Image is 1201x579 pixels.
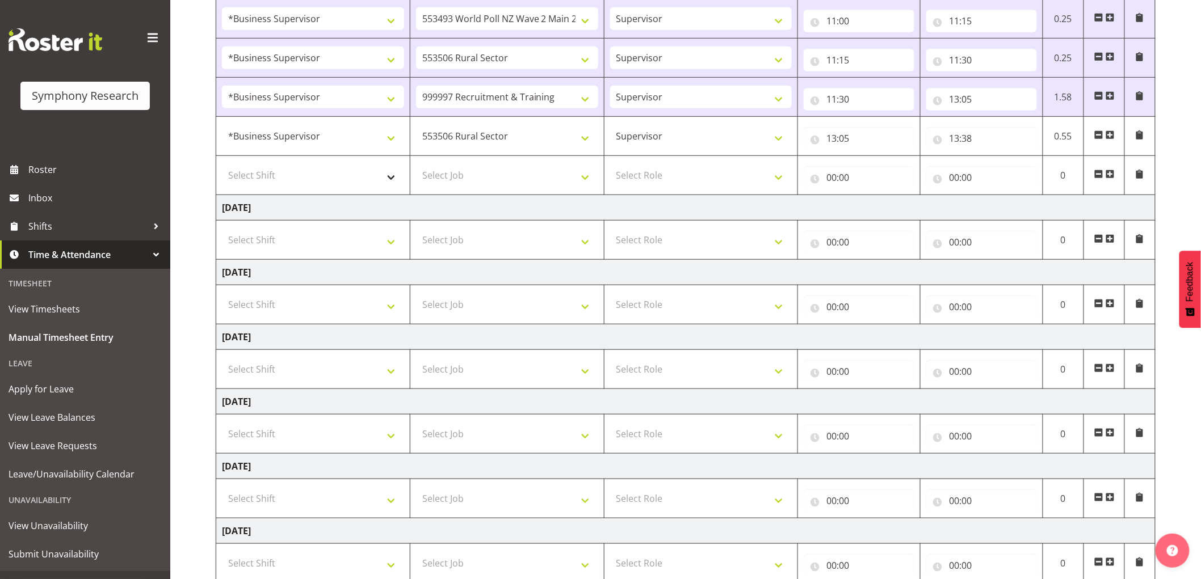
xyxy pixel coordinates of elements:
div: Unavailability [3,488,167,512]
div: Symphony Research [32,87,138,104]
input: Click to select... [804,295,914,318]
input: Click to select... [804,554,914,577]
span: View Leave Balances [9,409,162,426]
input: Click to select... [926,231,1037,253]
input: Click to select... [926,554,1037,577]
span: Apply for Leave [9,381,162,398]
td: [DATE] [216,389,1156,415]
a: View Leave Requests [3,432,167,460]
a: Apply for Leave [3,375,167,403]
input: Click to select... [804,231,914,253]
td: [DATE] [216,518,1156,544]
span: Manual Timesheet Entry [9,329,162,346]
input: Click to select... [926,425,1037,447]
td: 0.25 [1043,39,1084,78]
span: Leave/Unavailability Calendar [9,466,162,483]
td: [DATE] [216,454,1156,479]
td: 0.55 [1043,117,1084,156]
input: Click to select... [926,88,1037,111]
td: 0 [1043,350,1084,389]
input: Click to select... [804,489,914,512]
a: Submit Unavailability [3,540,167,568]
input: Click to select... [804,166,914,189]
input: Click to select... [804,127,914,150]
td: 0 [1043,221,1084,260]
td: [DATE] [216,260,1156,285]
a: View Timesheets [3,295,167,323]
td: 0 [1043,479,1084,518]
input: Click to select... [926,49,1037,71]
img: help-xxl-2.png [1167,545,1178,556]
span: Inbox [28,189,165,206]
td: 0 [1043,156,1084,195]
a: View Unavailability [3,512,167,540]
span: View Timesheets [9,301,162,318]
span: Roster [28,161,165,178]
input: Click to select... [804,360,914,383]
div: Leave [3,352,167,375]
input: Click to select... [804,10,914,32]
td: 0 [1043,285,1084,324]
span: Shifts [28,218,148,235]
input: Click to select... [926,489,1037,512]
td: 0 [1043,415,1084,454]
input: Click to select... [926,360,1037,383]
input: Click to select... [804,49,914,71]
div: Timesheet [3,272,167,295]
span: View Leave Requests [9,437,162,454]
span: Submit Unavailability [9,546,162,563]
button: Feedback - Show survey [1179,251,1201,328]
input: Click to select... [926,127,1037,150]
a: Leave/Unavailability Calendar [3,460,167,488]
input: Click to select... [926,295,1037,318]
input: Click to select... [804,88,914,111]
td: 1.58 [1043,78,1084,117]
span: View Unavailability [9,517,162,534]
span: Feedback [1185,262,1195,302]
a: Manual Timesheet Entry [3,323,167,352]
span: Time & Attendance [28,246,148,263]
a: View Leave Balances [3,403,167,432]
img: Rosterit website logo [9,28,102,51]
input: Click to select... [804,425,914,447]
td: [DATE] [216,195,1156,221]
input: Click to select... [926,166,1037,189]
td: [DATE] [216,324,1156,350]
input: Click to select... [926,10,1037,32]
